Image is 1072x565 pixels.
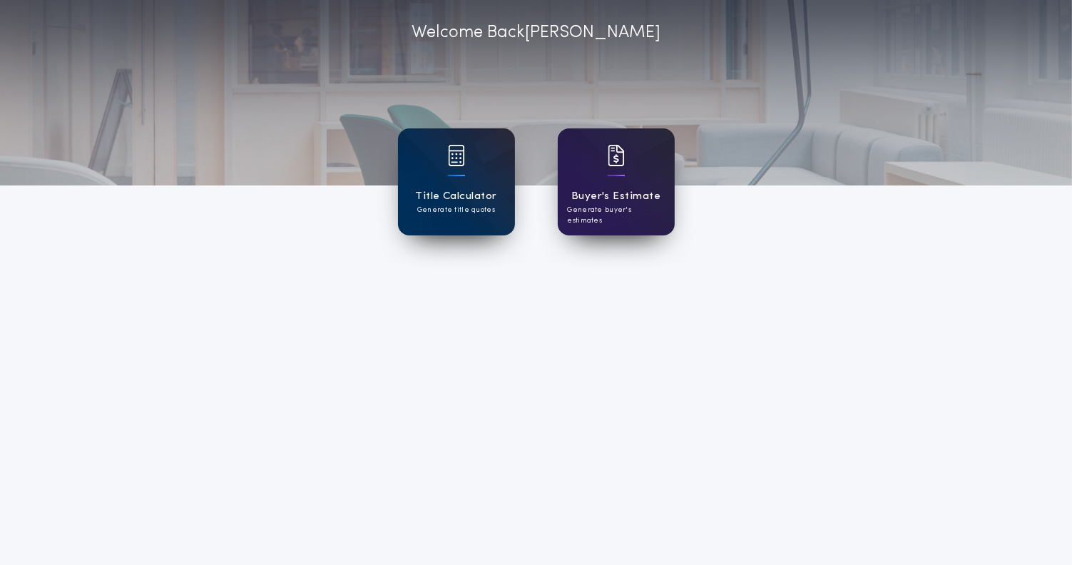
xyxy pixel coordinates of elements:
h1: Buyer's Estimate [571,188,660,205]
a: card iconBuyer's EstimateGenerate buyer's estimates [558,128,675,235]
p: Generate buyer's estimates [568,205,665,226]
p: Welcome Back [PERSON_NAME] [412,20,660,46]
h1: Title Calculator [415,188,496,205]
img: card icon [448,145,465,166]
p: Generate title quotes [417,205,495,215]
a: card iconTitle CalculatorGenerate title quotes [398,128,515,235]
img: card icon [608,145,625,166]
